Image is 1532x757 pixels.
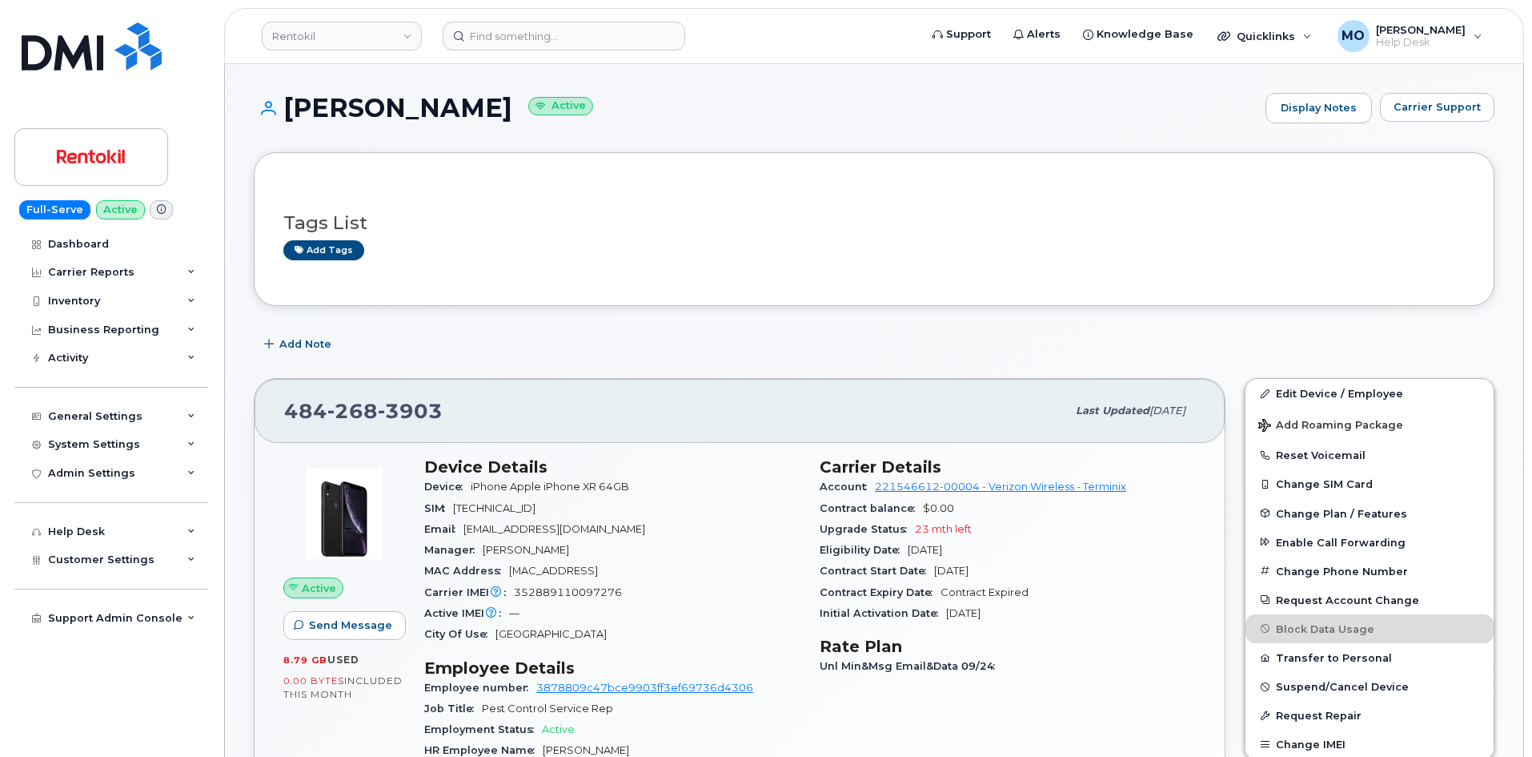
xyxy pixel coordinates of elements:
[1245,701,1494,730] button: Request Repair
[424,607,509,619] span: Active IMEI
[509,565,598,577] span: [MAC_ADDRESS]
[908,544,942,556] span: [DATE]
[424,586,514,598] span: Carrier IMEI
[424,502,453,514] span: SIM
[1380,93,1494,122] button: Carrier Support
[820,660,1003,672] span: Unl Min&Msg Email&Data 09/24
[509,607,519,619] span: —
[424,565,509,577] span: MAC Address
[471,481,629,493] span: iPhone Apple iPhone XR 64GB
[1076,405,1149,417] span: Last updated
[514,586,622,598] span: 352889110097276
[946,607,981,619] span: [DATE]
[1462,687,1520,745] iframe: Messenger Launcher
[820,586,940,598] span: Contract Expiry Date
[283,240,364,260] a: Add tags
[1245,441,1494,469] button: Reset Voicemail
[528,97,593,115] small: Active
[283,675,344,687] span: 0.00 Bytes
[1394,99,1481,115] span: Carrier Support
[915,523,972,535] span: 23 mth left
[934,565,969,577] span: [DATE]
[424,703,482,715] span: Job Title
[820,481,875,493] span: Account
[1245,643,1494,672] button: Transfer to Personal
[463,523,645,535] span: [EMAIL_ADDRESS][DOMAIN_NAME]
[923,502,954,514] span: $0.00
[1245,586,1494,614] button: Request Account Change
[1245,379,1494,408] a: Edit Device / Employee
[482,703,613,715] span: Pest Control Service Rep
[1149,405,1185,417] span: [DATE]
[424,628,495,640] span: City Of Use
[940,586,1029,598] span: Contract Expired
[1245,499,1494,528] button: Change Plan / Features
[283,654,327,666] span: 8.79 GB
[296,465,392,562] img: image20231002-3703462-1qb80zy.jpeg
[302,581,336,596] span: Active
[536,682,753,694] a: 3878809c47bce9903ff3ef69736d4306
[495,628,607,640] span: [GEOGRAPHIC_DATA]
[1245,672,1494,701] button: Suspend/Cancel Device
[424,723,542,735] span: Employment Status
[820,637,1196,656] h3: Rate Plan
[820,565,934,577] span: Contract Start Date
[279,336,331,352] span: Add Note
[820,544,908,556] span: Eligibility Date
[1245,408,1494,441] button: Add Roaming Package
[1245,469,1494,498] button: Change SIM Card
[254,94,1257,122] h1: [PERSON_NAME]
[424,682,536,694] span: Employee number
[820,523,915,535] span: Upgrade Status
[820,607,946,619] span: Initial Activation Date
[820,457,1196,477] h3: Carrier Details
[424,457,800,477] h3: Device Details
[284,399,443,423] span: 484
[542,723,575,735] span: Active
[1245,557,1494,586] button: Change Phone Number
[327,399,378,423] span: 268
[424,658,800,678] h3: Employee Details
[1276,507,1407,519] span: Change Plan / Features
[424,523,463,535] span: Email
[254,330,345,359] button: Add Note
[1265,93,1372,123] a: Display Notes
[543,744,629,756] span: [PERSON_NAME]
[327,654,359,666] span: used
[453,502,535,514] span: [TECHNICAL_ID]
[1276,536,1406,548] span: Enable Call Forwarding
[309,618,392,633] span: Send Message
[875,481,1126,493] a: 221546612-00004 - Verizon Wireless - Terminix
[378,399,443,423] span: 3903
[283,611,406,640] button: Send Message
[1245,528,1494,557] button: Enable Call Forwarding
[1245,614,1494,643] button: Block Data Usage
[283,213,1465,233] h3: Tags List
[483,544,569,556] span: [PERSON_NAME]
[820,502,923,514] span: Contract balance
[1276,681,1409,693] span: Suspend/Cancel Device
[424,544,483,556] span: Manager
[424,744,543,756] span: HR Employee Name
[424,481,471,493] span: Device
[1258,419,1403,434] span: Add Roaming Package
